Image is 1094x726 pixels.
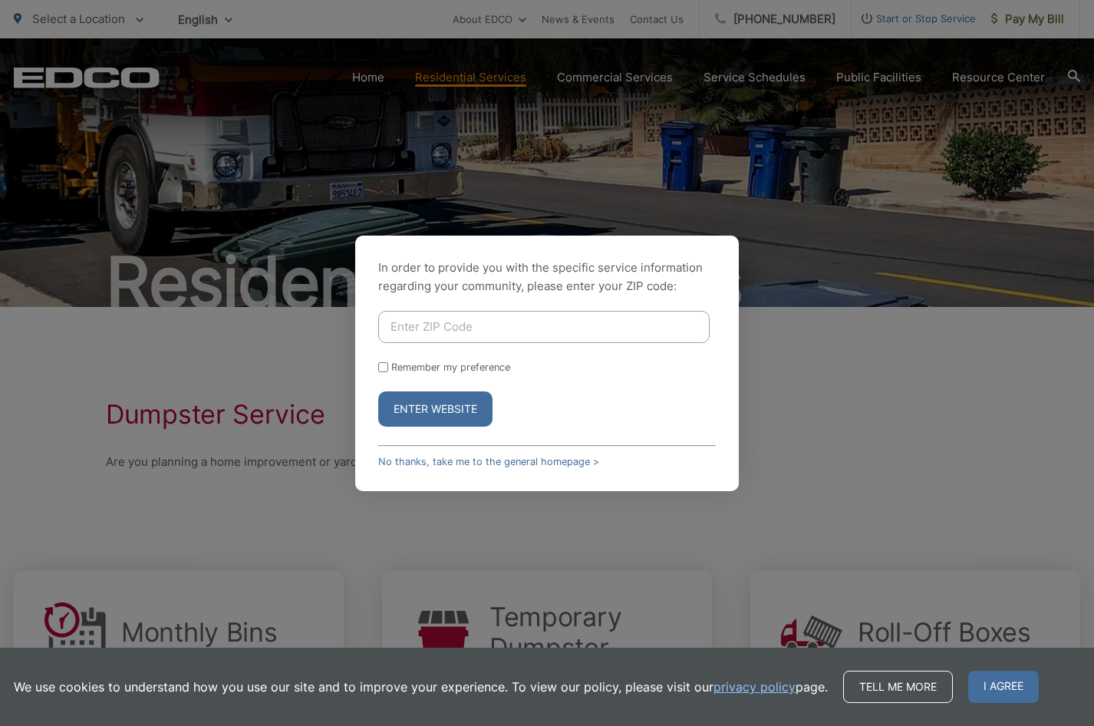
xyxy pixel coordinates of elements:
p: We use cookies to understand how you use our site and to improve your experience. To view our pol... [14,678,828,696]
a: privacy policy [713,678,796,696]
input: Enter ZIP Code [378,311,710,343]
span: I agree [968,671,1039,703]
a: No thanks, take me to the general homepage > [378,456,599,467]
button: Enter Website [378,391,493,427]
p: In order to provide you with the specific service information regarding your community, please en... [378,259,716,295]
a: Tell me more [843,671,953,703]
label: Remember my preference [391,361,510,373]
